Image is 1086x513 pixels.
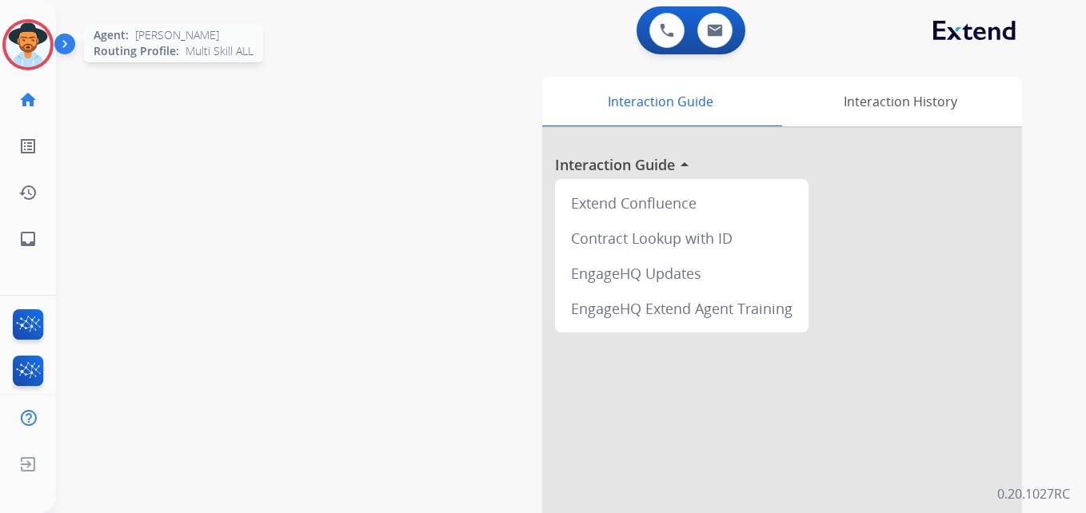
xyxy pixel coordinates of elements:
img: avatar [6,22,50,67]
mat-icon: history [18,183,38,202]
div: EngageHQ Extend Agent Training [561,291,802,326]
mat-icon: list_alt [18,137,38,156]
span: Routing Profile: [94,43,179,59]
mat-icon: home [18,90,38,109]
mat-icon: inbox [18,229,38,249]
span: [PERSON_NAME] [135,27,219,43]
p: 0.20.1027RC [997,484,1070,503]
span: Agent: [94,27,129,43]
div: Interaction History [778,77,1022,126]
div: Extend Confluence [561,185,802,221]
span: Multi Skill ALL [186,43,254,59]
div: Interaction Guide [542,77,778,126]
div: EngageHQ Updates [561,256,802,291]
div: Contract Lookup with ID [561,221,802,256]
